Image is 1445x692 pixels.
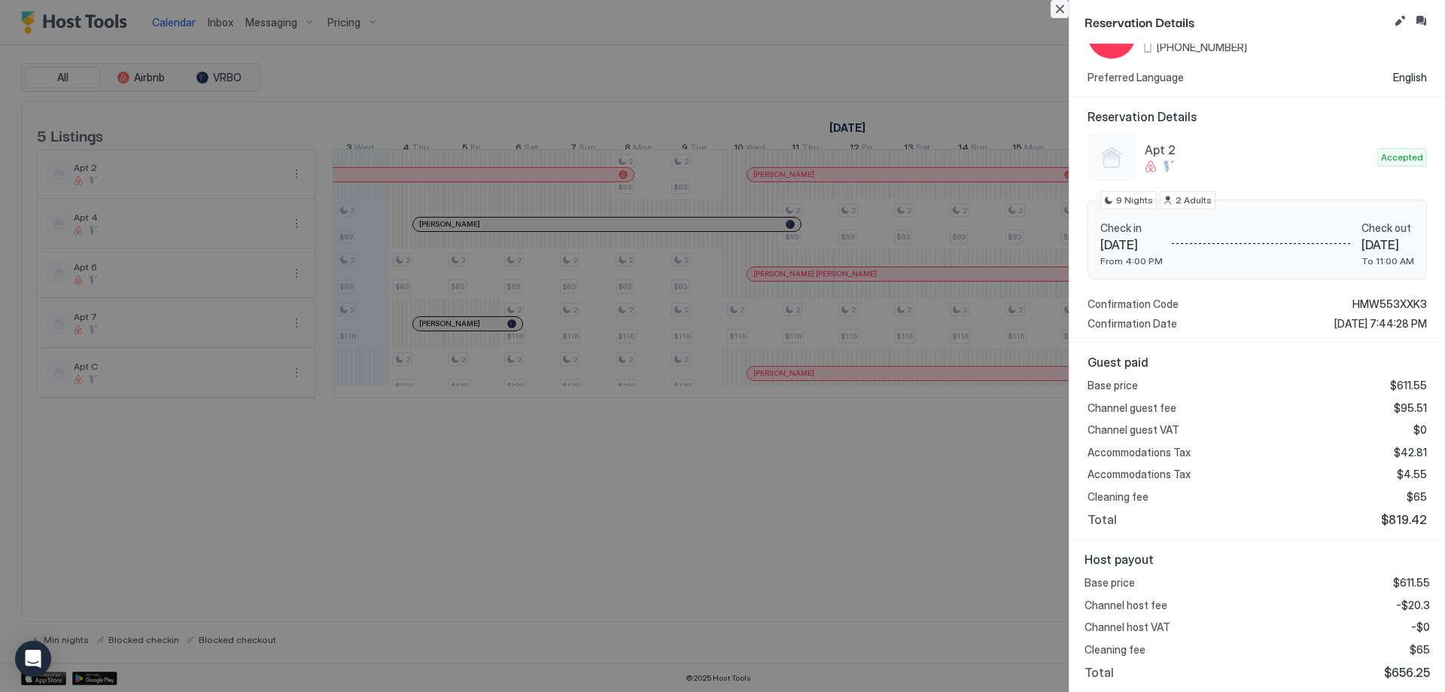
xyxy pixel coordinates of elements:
[1352,297,1427,311] span: HMW553XXK3
[1411,620,1430,634] span: -$0
[1410,643,1430,657] span: $65
[1394,401,1427,415] span: $95.51
[1088,297,1179,311] span: Confirmation Code
[15,641,51,677] div: Open Intercom Messenger
[1088,468,1191,481] span: Accommodations Tax
[1088,423,1179,437] span: Channel guest VAT
[1100,237,1163,252] span: [DATE]
[1100,221,1163,235] span: Check in
[1361,255,1414,267] span: To 11:00 AM
[1088,490,1148,504] span: Cleaning fee
[1413,423,1427,437] span: $0
[1085,599,1167,612] span: Channel host fee
[1361,221,1414,235] span: Check out
[1176,194,1212,207] span: 2 Adults
[1384,665,1430,680] span: $656.25
[1088,401,1176,415] span: Channel guest fee
[1085,620,1170,634] span: Channel host VAT
[1100,255,1163,267] span: From 4:00 PM
[1412,12,1430,30] button: Inbox
[1393,71,1427,84] span: English
[1085,665,1114,680] span: Total
[1085,643,1145,657] span: Cleaning fee
[1085,576,1135,590] span: Base price
[1381,151,1423,164] span: Accepted
[1088,71,1184,84] span: Preferred Language
[1085,552,1430,567] span: Host payout
[1381,512,1427,527] span: $819.42
[1088,379,1138,392] span: Base price
[1088,109,1427,124] span: Reservation Details
[1334,317,1427,331] span: [DATE] 7:44:28 PM
[1088,446,1191,459] span: Accommodations Tax
[1396,599,1430,612] span: -$20.3
[1407,490,1427,504] span: $65
[1397,468,1427,481] span: $4.55
[1088,355,1427,370] span: Guest paid
[1116,194,1153,207] span: 9 Nights
[1394,446,1427,459] span: $42.81
[1393,576,1430,590] span: $611.55
[1361,237,1414,252] span: [DATE]
[1391,12,1409,30] button: Edit reservation
[1088,512,1117,527] span: Total
[1145,142,1371,157] span: Apt 2
[1157,41,1247,54] span: [PHONE_NUMBER]
[1085,12,1388,31] span: Reservation Details
[1390,379,1427,392] span: $611.55
[1088,317,1177,331] span: Confirmation Date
